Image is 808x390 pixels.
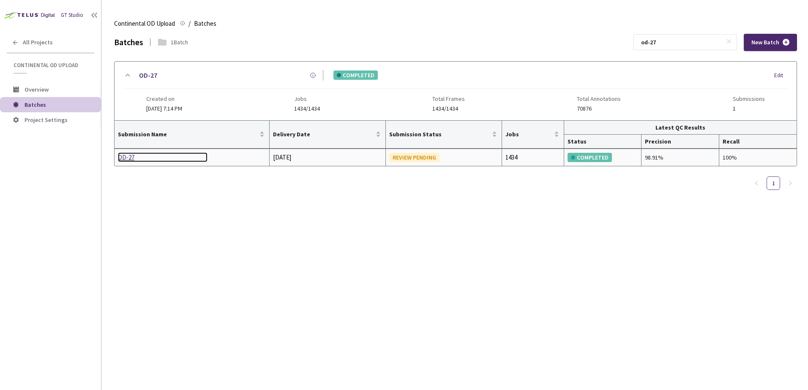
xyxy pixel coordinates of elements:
[194,19,216,29] span: Batches
[568,153,612,162] div: COMPLETED
[432,106,465,112] span: 1434/1434
[783,176,797,190] li: Next Page
[750,176,763,190] button: left
[723,153,793,162] div: 100%
[389,131,490,138] span: Submission Status
[788,181,793,186] span: right
[294,106,320,112] span: 1434/1434
[636,35,726,50] input: Search
[23,39,53,46] span: All Projects
[505,131,552,138] span: Jobs
[432,95,465,102] span: Total Frames
[733,106,765,112] span: 1
[188,19,191,29] li: /
[294,95,320,102] span: Jobs
[273,152,382,162] div: [DATE]
[115,121,270,149] th: Submission Name
[754,181,759,186] span: left
[577,106,621,112] span: 70876
[115,62,797,120] div: OD-27COMPLETEDEditCreated on[DATE] 7:14 PMJobs1434/1434Total Frames1434/1434Total Annotations7087...
[767,177,780,190] a: 1
[118,131,258,138] span: Submission Name
[783,176,797,190] button: right
[750,176,763,190] li: Previous Page
[333,70,378,80] div: COMPLETED
[641,135,719,149] th: Precision
[564,121,797,135] th: Latest QC Results
[564,135,641,149] th: Status
[25,86,49,93] span: Overview
[270,121,386,149] th: Delivery Date
[273,131,374,138] span: Delivery Date
[505,152,560,162] div: 1434
[146,105,182,112] span: [DATE] 7:14 PM
[389,153,439,162] div: REVIEW PENDING
[645,153,715,162] div: 98.91%
[114,36,143,49] div: Batches
[577,95,621,102] span: Total Annotations
[61,11,83,19] div: GT Studio
[774,71,788,80] div: Edit
[146,95,182,102] span: Created on
[502,121,564,149] th: Jobs
[25,116,68,124] span: Project Settings
[386,121,502,149] th: Submission Status
[751,39,779,46] span: New Batch
[114,19,175,29] span: Continental OD Upload
[118,152,207,162] a: OD-27
[14,62,89,69] span: Continental OD Upload
[139,70,157,81] a: OD-27
[171,38,188,46] div: 1 Batch
[25,101,46,108] span: Batches
[733,95,765,102] span: Submissions
[719,135,797,149] th: Recall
